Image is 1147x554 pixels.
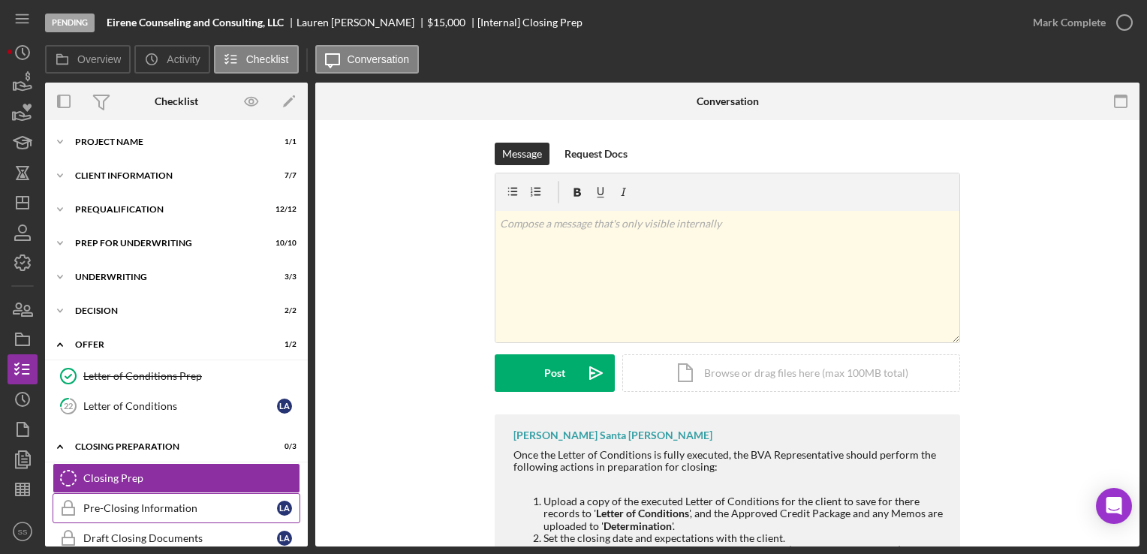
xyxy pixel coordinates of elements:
[246,53,289,65] label: Checklist
[269,205,297,214] div: 12 / 12
[697,95,759,107] div: Conversation
[1018,8,1139,38] button: Mark Complete
[75,205,259,214] div: Prequalification
[269,171,297,180] div: 7 / 7
[277,501,292,516] div: L A
[269,340,297,349] div: 1 / 2
[1096,488,1132,524] div: Open Intercom Messenger
[1033,8,1106,38] div: Mark Complete
[269,239,297,248] div: 10 / 10
[604,519,672,532] strong: Determination
[107,17,284,29] b: Eirene Counseling and Consulting, LLC
[427,16,465,29] span: $15,000
[75,239,259,248] div: Prep for Underwriting
[269,272,297,282] div: 3 / 3
[477,17,583,29] div: [Internal] Closing Prep
[277,531,292,546] div: L A
[214,45,299,74] button: Checklist
[64,401,73,411] tspan: 22
[75,442,259,451] div: Closing Preparation
[297,17,427,29] div: Lauren [PERSON_NAME]
[315,45,420,74] button: Conversation
[83,502,277,514] div: Pre-Closing Information
[53,361,300,391] a: Letter of Conditions Prep
[495,143,549,165] button: Message
[564,143,628,165] div: Request Docs
[134,45,209,74] button: Activity
[53,391,300,421] a: 22Letter of ConditionsLA
[348,53,410,65] label: Conversation
[544,354,565,392] div: Post
[75,340,259,349] div: Offer
[45,14,95,32] div: Pending
[83,370,300,382] div: Letter of Conditions Prep
[557,143,635,165] button: Request Docs
[155,95,198,107] div: Checklist
[269,442,297,451] div: 0 / 3
[53,493,300,523] a: Pre-Closing InformationLA
[18,528,28,536] text: SS
[596,507,689,519] strong: Letter of Conditions
[77,53,121,65] label: Overview
[513,429,712,441] div: [PERSON_NAME] Santa [PERSON_NAME]
[75,272,259,282] div: Underwriting
[75,171,259,180] div: Client Information
[83,472,300,484] div: Closing Prep
[513,449,945,473] div: Once the Letter of Conditions is fully executed, the BVA Representative should perform the follow...
[269,137,297,146] div: 1 / 1
[83,400,277,412] div: Letter of Conditions
[75,306,259,315] div: Decision
[167,53,200,65] label: Activity
[277,399,292,414] div: L A
[75,137,259,146] div: Project Name
[495,354,615,392] button: Post
[53,523,300,553] a: Draft Closing DocumentsLA
[543,495,945,531] li: Upload a copy of the executed Letter of Conditions for the client to save for there records to ' ...
[53,463,300,493] a: Closing Prep
[83,532,277,544] div: Draft Closing Documents
[502,143,542,165] div: Message
[8,516,38,546] button: SS
[45,45,131,74] button: Overview
[269,306,297,315] div: 2 / 2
